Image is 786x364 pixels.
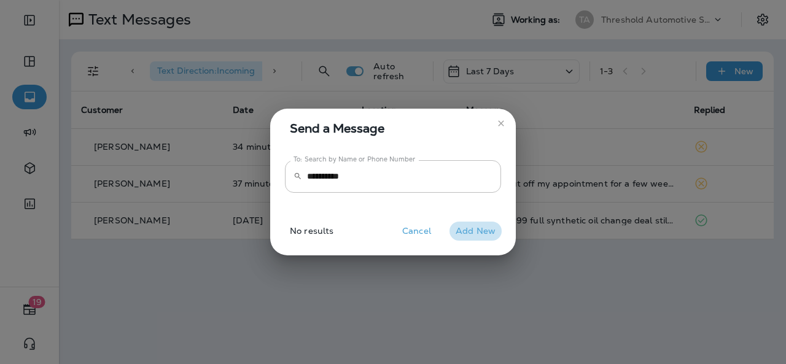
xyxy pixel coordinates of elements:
[265,226,333,246] p: No results
[449,222,502,241] button: Add New
[294,155,416,164] label: To: Search by Name or Phone Number
[491,114,511,133] button: close
[290,118,501,138] span: Send a Message
[394,222,440,241] button: Cancel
